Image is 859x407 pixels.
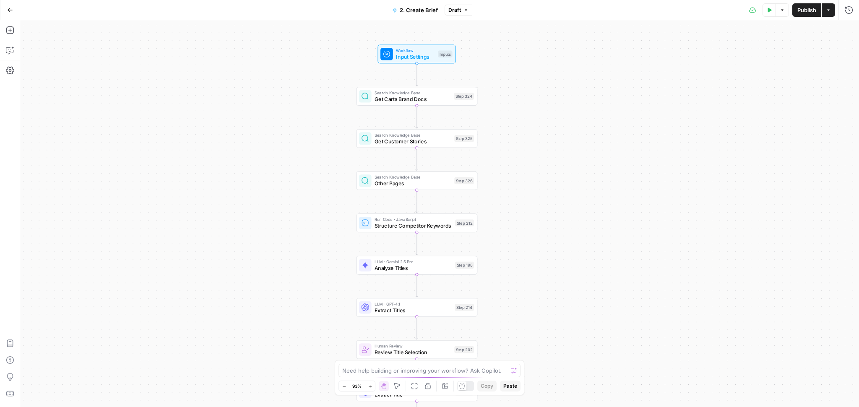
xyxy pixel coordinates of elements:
[396,53,435,61] span: Input Settings
[454,93,474,100] div: Step 324
[455,219,474,226] div: Step 212
[356,340,477,359] div: Human ReviewReview Title SelectionStep 202
[356,213,477,232] div: Run Code · JavaScriptStructure Competitor KeywordsStep 212
[454,177,474,184] div: Step 326
[396,47,435,54] span: Workflow
[375,259,452,265] span: LLM · Gemini 2.5 Pro
[438,51,453,58] div: Inputs
[375,95,451,103] span: Get Carta Brand Docs
[375,391,451,399] span: Extract Title
[375,137,451,145] span: Get Customer Stories
[356,256,477,275] div: LLM · Gemini 2.5 ProAnalyze TitlesStep 198
[356,382,477,401] div: LLM · GPT-4.1Extract TitleStep 289
[416,275,418,297] g: Edge from step_198 to step_214
[797,6,816,14] span: Publish
[500,381,521,391] button: Paste
[454,135,474,142] div: Step 325
[454,388,474,395] div: Step 289
[416,148,418,170] g: Edge from step_325 to step_326
[448,6,461,14] span: Draft
[375,264,452,272] span: Analyze Titles
[416,63,418,86] g: Edge from start to step_324
[477,381,497,391] button: Copy
[356,45,477,64] div: WorkflowInput SettingsInputs
[455,262,474,269] div: Step 198
[416,232,418,255] g: Edge from step_212 to step_198
[416,190,418,213] g: Edge from step_326 to step_212
[375,222,452,230] span: Structure Competitor Keywords
[352,383,362,389] span: 93%
[375,348,451,356] span: Review Title Selection
[375,216,452,223] span: Run Code · JavaScript
[400,6,438,14] span: 2. Create Brief
[375,174,451,180] span: Search Knowledge Base
[416,106,418,128] g: Edge from step_324 to step_325
[481,382,493,390] span: Copy
[375,179,451,187] span: Other Pages
[375,306,452,314] span: Extract Titles
[416,316,418,339] g: Edge from step_214 to step_202
[792,3,821,17] button: Publish
[356,298,477,317] div: LLM · GPT-4.1Extract TitlesStep 214
[445,5,472,16] button: Draft
[356,171,477,190] div: Search Knowledge BaseOther PagesStep 326
[454,346,474,353] div: Step 202
[503,382,517,390] span: Paste
[375,90,451,96] span: Search Knowledge Base
[455,304,474,311] div: Step 214
[375,132,451,138] span: Search Knowledge Base
[356,87,477,106] div: Search Knowledge BaseGet Carta Brand DocsStep 324
[375,301,452,307] span: LLM · GPT-4.1
[387,3,443,17] button: 2. Create Brief
[375,343,451,349] span: Human Review
[356,129,477,148] div: Search Knowledge BaseGet Customer StoriesStep 325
